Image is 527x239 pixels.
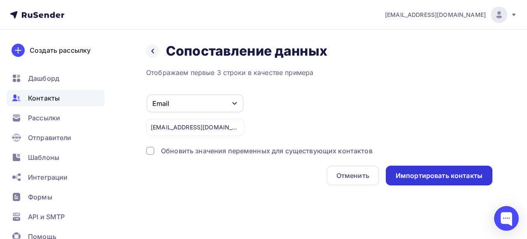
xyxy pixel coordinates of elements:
a: Дашборд [7,70,105,87]
span: Контакты [28,93,60,103]
a: Формы [7,189,105,205]
h2: Сопоставление данных [166,43,327,59]
a: Контакты [7,90,105,106]
a: Отправители [7,129,105,146]
span: Рассылки [28,113,60,123]
span: Дашборд [28,73,59,83]
span: API и SMTP [28,212,65,222]
span: Шаблоны [28,152,59,162]
div: Импортировать контакты [396,171,483,180]
span: Отправители [28,133,72,143]
div: Отменить [336,171,369,180]
button: Email [146,94,244,113]
div: Отображаем первые 3 строки в качестве примера [146,68,492,77]
div: Создать рассылку [30,45,91,55]
span: Интеграции [28,172,68,182]
a: Шаблоны [7,149,105,166]
span: Формы [28,192,52,202]
a: Рассылки [7,110,105,126]
div: [EMAIL_ADDRESS][DOMAIN_NAME] [146,119,244,136]
div: Обновить значения переменных для существующих контактов [161,146,373,156]
span: [EMAIL_ADDRESS][DOMAIN_NAME] [385,11,486,19]
div: Email [152,98,169,108]
a: [EMAIL_ADDRESS][DOMAIN_NAME] [385,7,517,23]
